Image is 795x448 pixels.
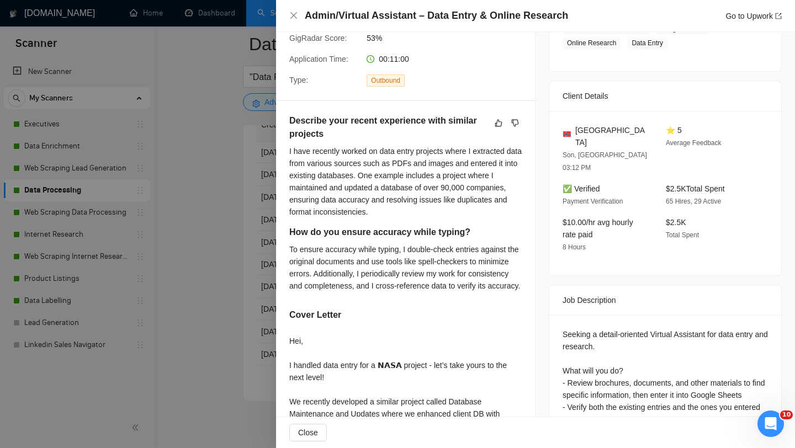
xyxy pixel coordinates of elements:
img: 🇳🇴 [563,130,571,138]
span: $2.5K Total Spent [666,184,725,193]
h5: How do you ensure accuracy while typing? [289,226,487,239]
a: Go to Upworkexport [725,12,782,20]
span: Outbound [367,74,405,87]
span: Average Feedback [666,139,722,147]
div: Job Description [563,285,768,315]
span: Application Time: [289,55,348,63]
span: [GEOGRAPHIC_DATA] [575,124,648,148]
div: I have recently worked on data entry projects where I extracted data from various sources such as... [289,145,522,218]
span: Type: [289,76,308,84]
h4: Admin/Virtual Assistant – Data Entry & Online Research [305,9,568,23]
span: 00:11:00 [379,55,409,63]
span: $2.5K [666,218,686,227]
h5: Cover Letter [289,308,341,322]
span: $10.00/hr avg hourly rate paid [563,218,633,239]
span: ⭐ 5 [666,126,682,135]
span: dislike [511,119,519,127]
span: Total Spent [666,231,699,239]
h5: Describe your recent experience with similar projects [289,114,487,141]
button: dislike [508,116,522,130]
span: close [289,11,298,20]
div: To ensure accuracy while typing, I double-check entries against the original documents and use to... [289,243,522,292]
span: like [495,119,502,127]
span: export [775,13,782,19]
span: ✅ Verified [563,184,600,193]
span: Data Entry [627,37,667,49]
span: 10 [780,410,793,419]
span: Online Research [563,37,621,49]
button: Close [289,424,327,441]
iframe: Intercom live chat [757,410,784,437]
span: 8 Hours [563,243,586,251]
button: like [492,116,505,130]
button: Close [289,11,298,20]
div: Client Details [563,81,768,111]
span: 65 Hires, 29 Active [666,198,721,205]
span: GigRadar Score: [289,34,347,42]
span: Close [298,426,318,439]
span: clock-circle [367,55,374,63]
span: 53% [367,32,532,44]
span: Son, [GEOGRAPHIC_DATA] 03:12 PM [563,151,647,172]
span: Payment Verification [563,198,623,205]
